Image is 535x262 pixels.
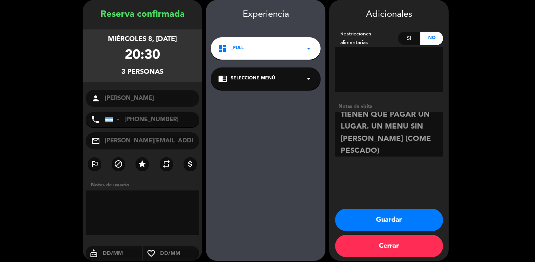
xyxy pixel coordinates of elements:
[231,45,243,52] span: _FULL
[218,74,227,83] i: chrome_reader_mode
[398,32,421,45] div: Si
[335,102,443,110] div: Notas de visita
[304,74,313,83] i: arrow_drop_down
[138,160,147,168] i: star
[108,34,177,45] div: miércoles 8, [DATE]
[125,45,160,67] div: 20:30
[162,160,171,168] i: repeat
[335,7,443,22] div: Adicionales
[114,160,123,168] i: block
[335,235,443,257] button: Cerrar
[91,136,100,145] i: mail_outline
[335,30,398,47] div: Restricciones alimentarias
[121,67,163,78] div: 3 personas
[420,32,443,45] div: No
[91,94,100,103] i: person
[86,249,102,258] i: cake
[143,249,159,258] i: favorite_border
[105,113,122,127] div: Argentina: +54
[83,7,202,22] div: Reserva confirmada
[87,181,202,189] div: Notas de usuario
[304,44,313,53] i: arrow_drop_down
[218,44,227,53] i: dashboard
[335,209,443,231] button: Guardar
[231,75,275,82] span: Seleccione Menú
[91,115,100,124] i: phone
[186,160,195,168] i: attach_money
[206,7,325,22] div: Experiencia
[102,249,142,258] input: DD/MM
[159,249,199,258] input: DD/MM
[90,160,99,168] i: outlined_flag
